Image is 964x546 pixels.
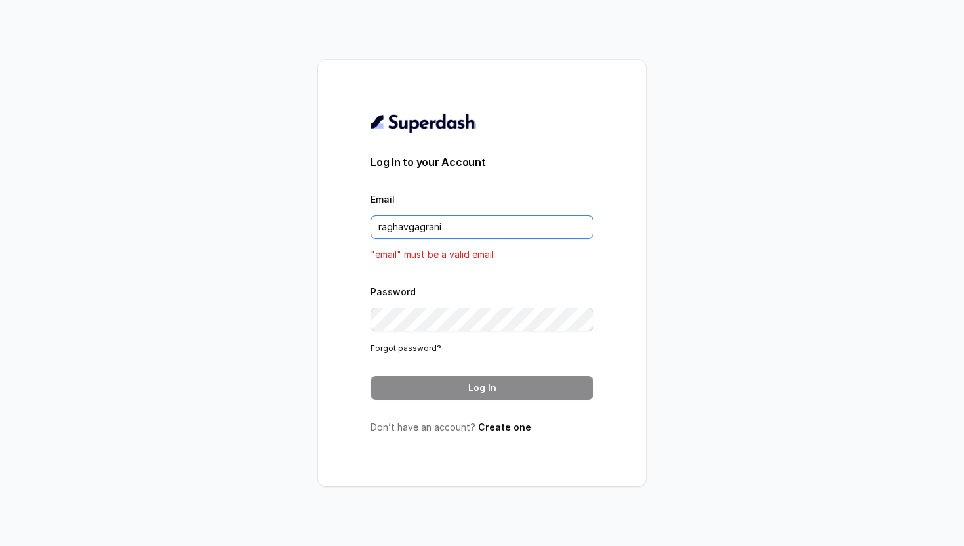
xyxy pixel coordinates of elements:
[371,343,441,353] a: Forgot password?
[371,286,416,297] label: Password
[371,421,593,434] p: Don’t have an account?
[371,112,476,133] img: light.svg
[371,215,593,239] input: youremail@example.com
[371,247,593,262] p: "email" must be a valid email
[371,194,395,205] label: Email
[371,376,593,400] button: Log In
[371,154,593,170] h3: Log In to your Account
[478,421,531,432] a: Create one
